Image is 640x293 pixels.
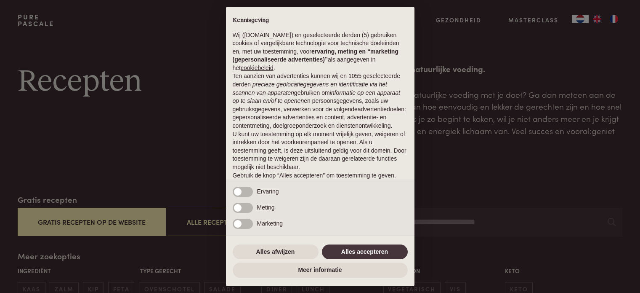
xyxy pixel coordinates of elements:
[233,245,319,260] button: Alles afwijzen
[233,81,251,89] button: derden
[233,48,398,63] strong: ervaring, meting en “marketing (gepersonaliseerde advertenties)”
[233,130,408,172] p: U kunt uw toestemming op elk moment vrijelijk geven, weigeren of intrekken door het voorkeurenpan...
[233,263,408,278] button: Meer informatie
[233,172,408,196] p: Gebruik de knop “Alles accepteren” om toestemming te geven. Gebruik de knop “Alles afwijzen” om d...
[257,188,279,195] span: Ervaring
[322,245,408,260] button: Alles accepteren
[233,17,408,24] h2: Kennisgeving
[233,72,408,130] p: Ten aanzien van advertenties kunnen wij en 1055 geselecteerde gebruiken om en persoonsgegevens, z...
[358,105,404,114] button: advertentiedoelen
[233,89,401,105] em: informatie op een apparaat op te slaan en/of te openen
[257,204,275,211] span: Meting
[257,220,283,227] span: Marketing
[233,31,408,73] p: Wij ([DOMAIN_NAME]) en geselecteerde derden (5) gebruiken cookies of vergelijkbare technologie vo...
[241,65,274,71] a: cookiebeleid
[233,81,387,96] em: precieze geolocatiegegevens en identificatie via het scannen van apparaten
